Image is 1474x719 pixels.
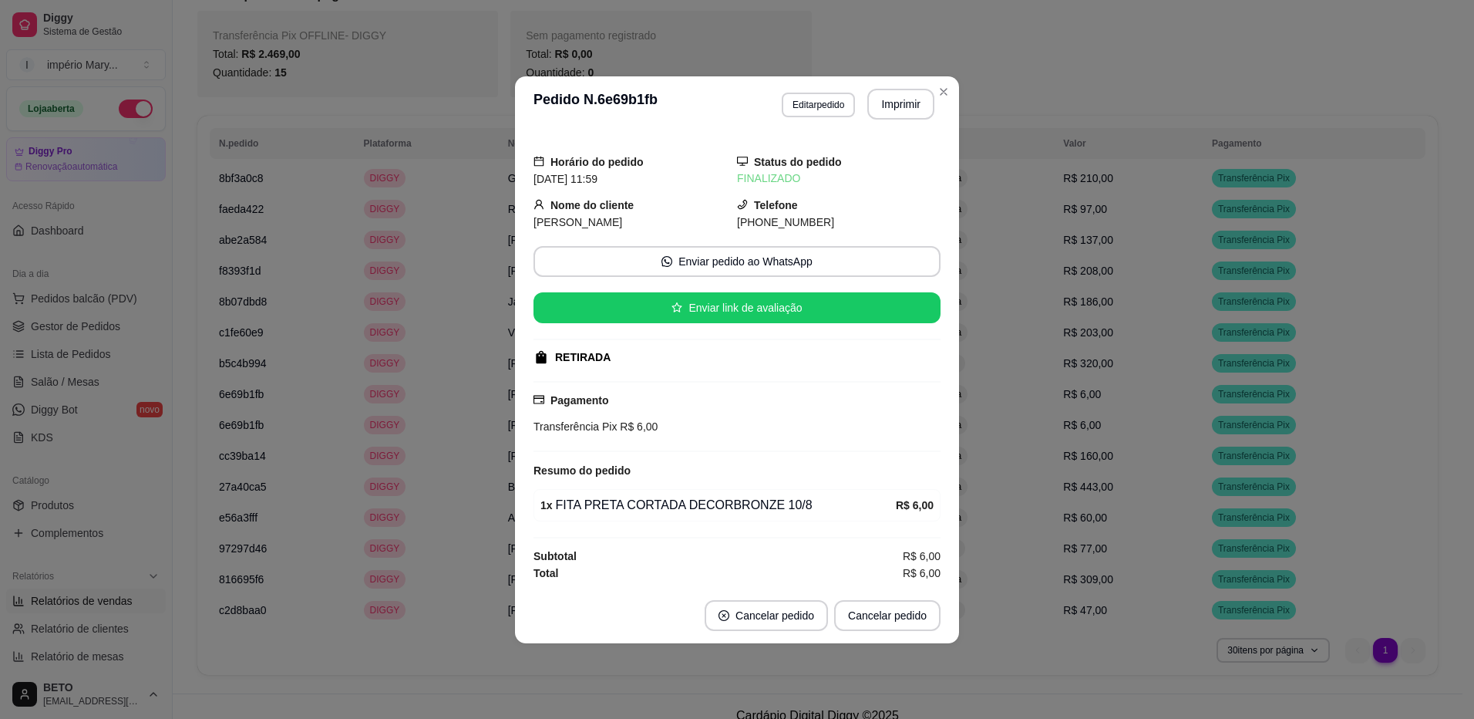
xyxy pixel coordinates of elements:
button: starEnviar link de avaliação [533,292,941,323]
span: desktop [737,156,748,167]
span: close-circle [718,610,729,621]
button: close-circleCancelar pedido [705,600,828,631]
strong: Horário do pedido [550,156,644,168]
button: Close [931,79,956,104]
strong: Subtotal [533,550,577,562]
strong: Total [533,567,558,579]
span: [PERSON_NAME] [533,216,622,228]
span: [PHONE_NUMBER] [737,216,834,228]
span: Transferência Pix [533,420,617,433]
strong: Nome do cliente [550,199,634,211]
button: Imprimir [867,89,934,120]
button: whats-appEnviar pedido ao WhatsApp [533,246,941,277]
span: [DATE] 11:59 [533,173,597,185]
strong: Status do pedido [754,156,842,168]
span: star [671,302,682,313]
strong: 1 x [540,499,553,511]
span: phone [737,199,748,210]
span: calendar [533,156,544,167]
span: R$ 6,00 [903,548,941,565]
span: user [533,199,544,210]
span: whats-app [661,256,672,267]
div: FINALIZADO [737,170,941,187]
strong: Resumo do pedido [533,464,631,477]
span: R$ 6,00 [617,420,658,433]
div: FITA PRETA CORTADA DECORBRONZE 10/8 [540,496,896,515]
div: RETIRADA [555,349,611,366]
strong: Pagamento [550,394,608,407]
span: credit-card [533,394,544,405]
button: Editarpedido [782,93,855,117]
span: R$ 6,00 [903,565,941,582]
button: Cancelar pedido [834,600,941,631]
h3: Pedido N. 6e69b1fb [533,89,658,120]
strong: R$ 6,00 [896,499,934,511]
strong: Telefone [754,199,798,211]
